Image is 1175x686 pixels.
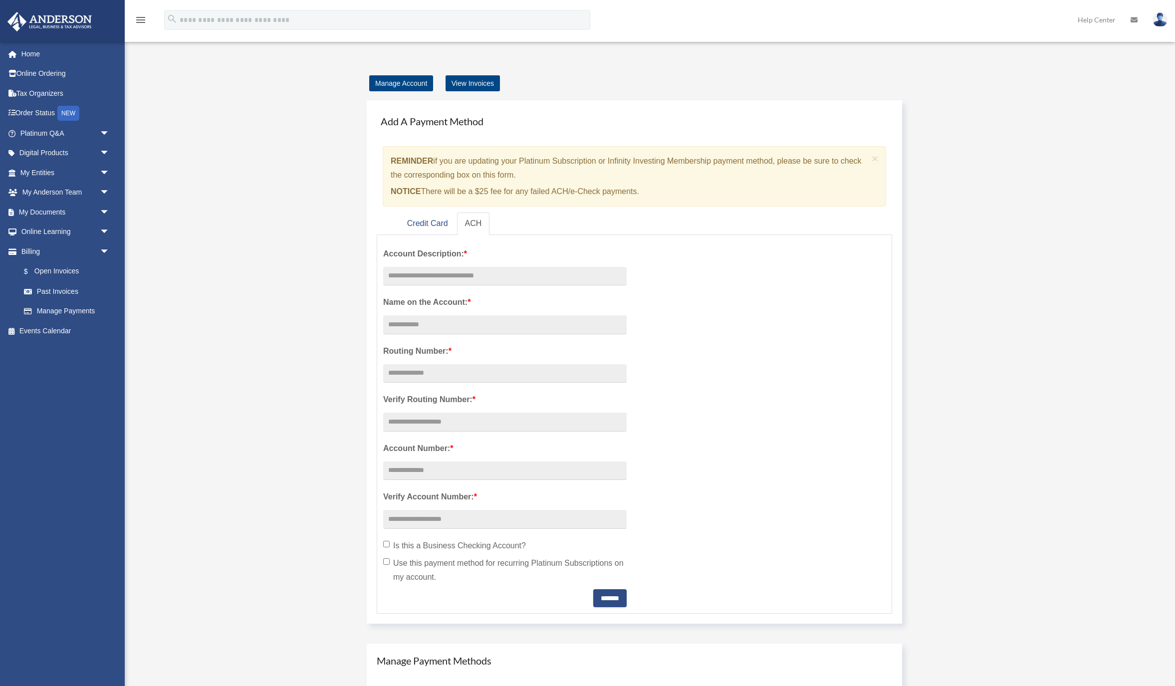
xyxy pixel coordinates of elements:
[7,222,125,242] a: Online Learningarrow_drop_down
[1153,12,1168,27] img: User Pic
[7,103,125,124] a: Order StatusNEW
[7,143,125,163] a: Digital Productsarrow_drop_down
[135,14,147,26] i: menu
[383,393,627,407] label: Verify Routing Number:
[29,265,34,278] span: $
[383,344,627,358] label: Routing Number:
[14,301,120,321] a: Manage Payments
[383,558,390,565] input: Use this payment method for recurring Platinum Subscriptions on my account.
[383,539,627,553] label: Is this a Business Checking Account?
[383,490,627,504] label: Verify Account Number:
[100,143,120,164] span: arrow_drop_down
[377,654,892,668] h4: Manage Payment Methods
[391,157,433,165] strong: REMINDER
[7,321,125,341] a: Events Calendar
[399,213,456,235] a: Credit Card
[100,222,120,242] span: arrow_drop_down
[7,44,125,64] a: Home
[369,75,433,91] a: Manage Account
[57,106,79,121] div: NEW
[4,12,95,31] img: Anderson Advisors Platinum Portal
[391,187,421,196] strong: NOTICE
[457,213,490,235] a: ACH
[7,163,125,183] a: My Entitiesarrow_drop_down
[446,75,500,91] a: View Invoices
[383,442,627,456] label: Account Number:
[14,281,125,301] a: Past Invoices
[7,83,125,103] a: Tax Organizers
[100,241,120,262] span: arrow_drop_down
[377,110,892,132] h4: Add A Payment Method
[7,123,125,143] a: Platinum Q&Aarrow_drop_down
[7,202,125,222] a: My Documentsarrow_drop_down
[7,64,125,84] a: Online Ordering
[872,153,879,164] button: Close
[167,13,178,24] i: search
[100,183,120,203] span: arrow_drop_down
[383,146,886,207] div: if you are updating your Platinum Subscription or Infinity Investing Membership payment method, p...
[7,183,125,203] a: My Anderson Teamarrow_drop_down
[100,123,120,144] span: arrow_drop_down
[872,153,879,164] span: ×
[100,163,120,183] span: arrow_drop_down
[135,17,147,26] a: menu
[383,295,627,309] label: Name on the Account:
[383,247,627,261] label: Account Description:
[383,541,390,547] input: Is this a Business Checking Account?
[14,261,125,282] a: $Open Invoices
[391,185,868,199] p: There will be a $25 fee for any failed ACH/e-Check payments.
[383,556,627,584] label: Use this payment method for recurring Platinum Subscriptions on my account.
[100,202,120,223] span: arrow_drop_down
[7,241,125,261] a: Billingarrow_drop_down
